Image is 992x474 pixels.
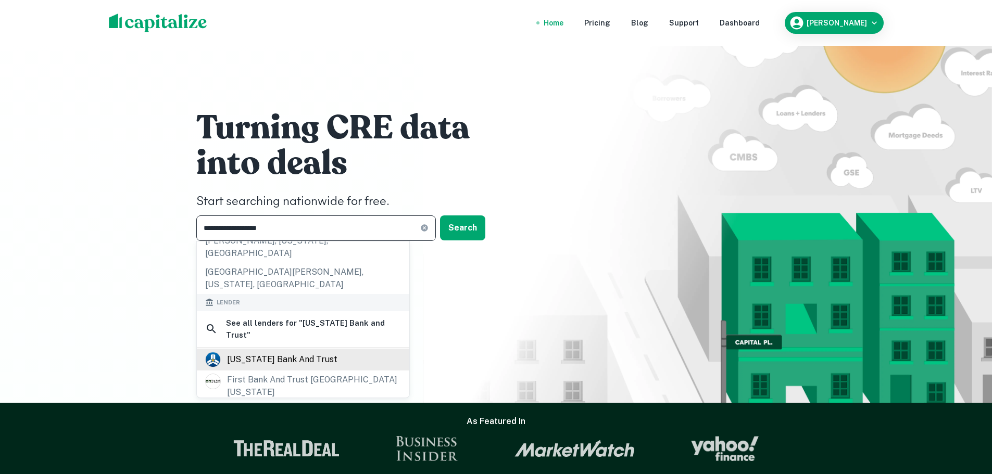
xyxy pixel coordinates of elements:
h6: As Featured In [467,415,525,428]
a: first bank and trust [GEOGRAPHIC_DATA][US_STATE] [197,370,409,402]
img: picture [206,374,220,389]
button: [PERSON_NAME] [785,12,884,34]
img: Market Watch [514,440,635,457]
h6: See all lenders for " [US_STATE] Bank and Trust " [226,317,401,341]
h1: Turning CRE data [196,107,509,149]
a: Home [544,17,563,29]
div: [US_STATE] bank and trust [227,352,337,367]
button: Search [440,215,485,240]
a: Support [669,17,699,29]
img: Business Insider [396,436,458,461]
a: Dashboard [720,17,760,29]
div: first bank and trust [GEOGRAPHIC_DATA][US_STATE] [227,374,401,399]
span: Lender [217,298,240,307]
a: [US_STATE] bank and trust [197,349,409,370]
a: Pricing [584,17,610,29]
img: picture [206,352,220,367]
div: [GEOGRAPHIC_DATA][PERSON_NAME], [US_STATE], [GEOGRAPHIC_DATA] [197,263,409,294]
img: The Real Deal [233,440,340,457]
h1: into deals [196,143,509,184]
img: Yahoo Finance [691,436,759,461]
h4: Start searching nationwide for free. [196,193,509,211]
iframe: Chat Widget [940,391,992,441]
h6: [PERSON_NAME] [807,19,867,27]
a: Blog [631,17,648,29]
img: capitalize-logo.png [109,14,207,32]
